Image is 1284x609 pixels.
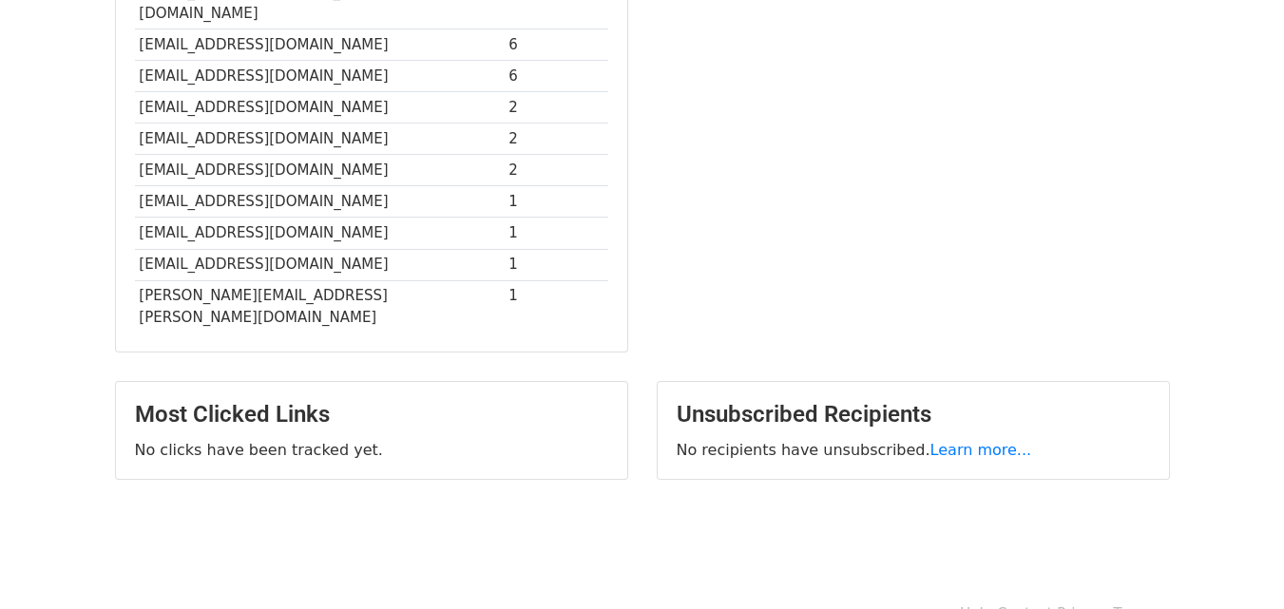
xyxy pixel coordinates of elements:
td: [EMAIL_ADDRESS][DOMAIN_NAME] [135,60,505,91]
td: 2 [505,124,608,155]
td: [EMAIL_ADDRESS][DOMAIN_NAME] [135,186,505,218]
a: Learn more... [930,441,1032,459]
td: 2 [505,155,608,186]
td: [EMAIL_ADDRESS][DOMAIN_NAME] [135,124,505,155]
td: 2 [505,92,608,124]
p: No clicks have been tracked yet. [135,440,608,460]
td: [EMAIL_ADDRESS][DOMAIN_NAME] [135,155,505,186]
td: 6 [505,29,608,60]
td: [EMAIL_ADDRESS][DOMAIN_NAME] [135,249,505,280]
td: 1 [505,280,608,333]
h3: Most Clicked Links [135,401,608,428]
td: 1 [505,218,608,249]
td: 1 [505,186,608,218]
td: [EMAIL_ADDRESS][DOMAIN_NAME] [135,92,505,124]
td: 6 [505,60,608,91]
p: No recipients have unsubscribed. [677,440,1150,460]
iframe: Chat Widget [1189,518,1284,609]
td: [PERSON_NAME][EMAIL_ADDRESS][PERSON_NAME][DOMAIN_NAME] [135,280,505,333]
td: 1 [505,249,608,280]
td: [EMAIL_ADDRESS][DOMAIN_NAME] [135,29,505,60]
td: [EMAIL_ADDRESS][DOMAIN_NAME] [135,218,505,249]
h3: Unsubscribed Recipients [677,401,1150,428]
